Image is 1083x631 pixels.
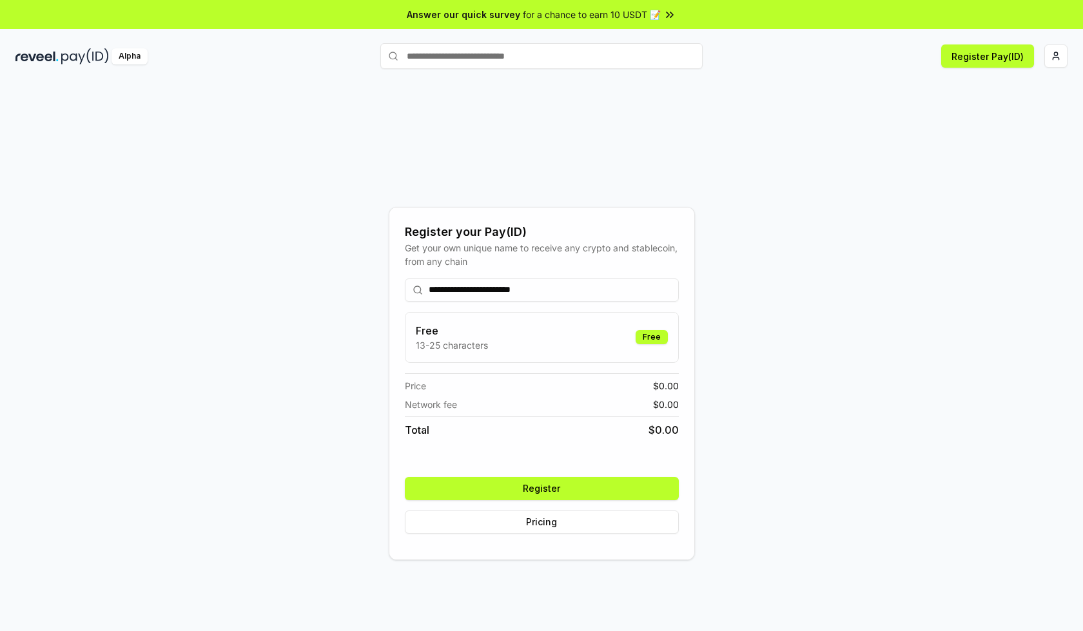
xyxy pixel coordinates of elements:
span: $ 0.00 [653,398,679,411]
button: Pricing [405,510,679,534]
div: Free [636,330,668,344]
div: Register your Pay(ID) [405,223,679,241]
div: Alpha [112,48,148,64]
div: Get your own unique name to receive any crypto and stablecoin, from any chain [405,241,679,268]
p: 13-25 characters [416,338,488,352]
h3: Free [416,323,488,338]
span: Network fee [405,398,457,411]
span: $ 0.00 [653,379,679,393]
span: Answer our quick survey [407,8,520,21]
span: Price [405,379,426,393]
button: Register Pay(ID) [941,44,1034,68]
button: Register [405,477,679,500]
img: reveel_dark [15,48,59,64]
span: for a chance to earn 10 USDT 📝 [523,8,661,21]
span: $ 0.00 [649,422,679,438]
span: Total [405,422,429,438]
img: pay_id [61,48,109,64]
